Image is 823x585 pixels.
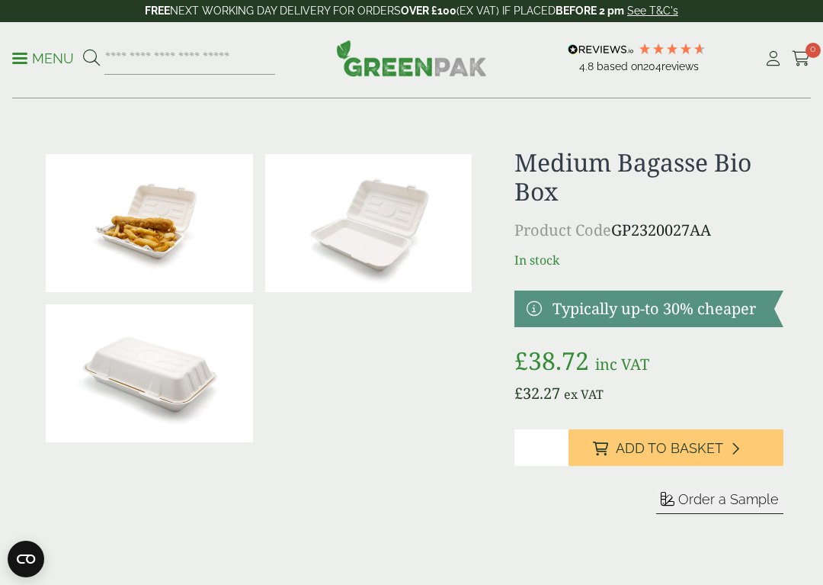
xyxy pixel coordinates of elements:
a: Menu [12,50,74,65]
strong: BEFORE 2 pm [556,5,624,17]
img: 2320027AA Medium Bio Box Closed [46,304,253,442]
img: GreenPak Supplies [336,40,487,76]
bdi: 38.72 [514,344,589,377]
strong: OVER £100 [401,5,456,17]
span: 0 [805,43,821,58]
span: Add to Basket [616,440,723,457]
span: Product Code [514,220,611,240]
bdi: 32.27 [514,383,560,403]
span: £ [514,383,523,403]
div: 4.79 Stars [638,42,706,56]
strong: FREE [145,5,170,17]
span: 204 [643,60,661,72]
span: ex VAT [564,386,604,403]
i: Cart [792,51,811,66]
h1: Medium Bagasse Bio Box [514,148,783,207]
button: Open CMP widget [8,541,44,577]
img: 2320027AA Medium Bio Box Open With Food [46,154,253,292]
i: My Account [764,51,783,66]
p: GP2320027AA [514,219,783,242]
p: Menu [12,50,74,68]
img: 2320027AA Medium Bio Box Open [265,154,472,292]
p: In stock [514,251,783,269]
img: REVIEWS.io [568,44,634,55]
button: Add to Basket [568,429,783,466]
span: reviews [661,60,699,72]
span: Order a Sample [678,491,779,507]
a: 0 [792,47,811,70]
span: £ [514,344,528,377]
span: Based on [597,60,643,72]
button: Order a Sample [656,490,783,514]
span: 4.8 [579,60,597,72]
a: See T&C's [627,5,678,17]
span: inc VAT [595,354,649,374]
